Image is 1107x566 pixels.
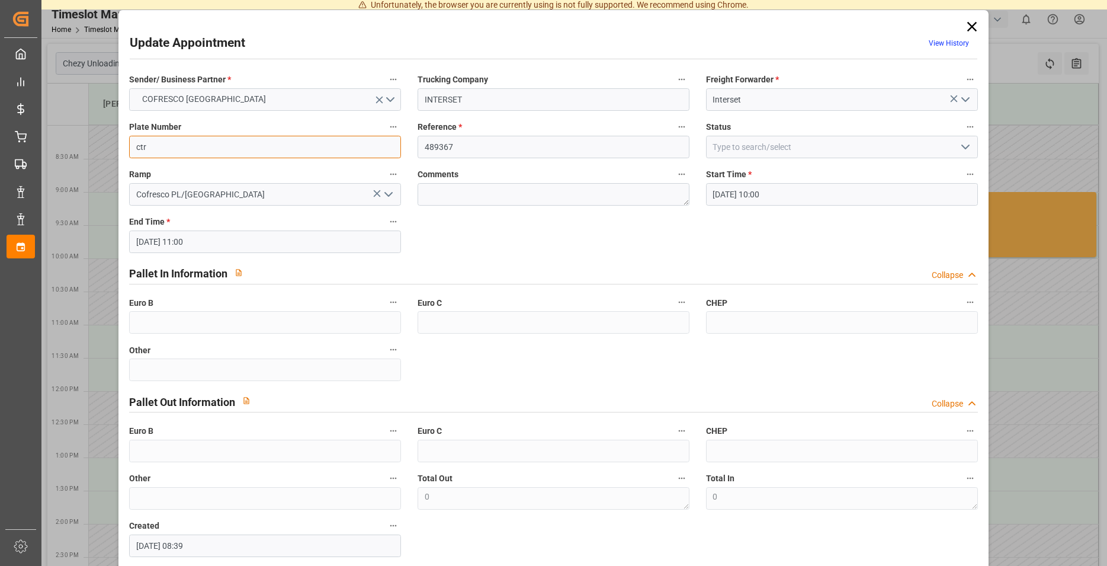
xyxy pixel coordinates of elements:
input: Type to search/select [129,183,401,206]
div: Collapse [932,398,963,410]
button: Trucking Company [674,72,689,87]
button: View description [235,389,258,412]
button: Ramp [386,167,401,182]
button: Euro B [386,295,401,310]
span: End Time [129,216,170,228]
button: open menu [379,186,397,204]
button: Euro C [674,295,689,310]
button: Total Out [674,471,689,486]
button: Start Time * [962,167,978,182]
span: CHEP [706,297,727,309]
span: Sender/ Business Partner [129,73,231,86]
span: Freight Forwarder [706,73,779,86]
span: Ramp [129,168,151,181]
button: View description [227,261,250,284]
h2: Pallet In Information [129,266,227,282]
textarea: 0 [418,487,689,510]
span: Euro C [418,297,442,309]
input: DD-MM-YYYY HH:MM [129,535,401,557]
span: COFRESCO [GEOGRAPHIC_DATA] [136,93,272,105]
button: Reference * [674,119,689,135]
button: Plate Number [386,119,401,135]
span: Total In [706,472,734,485]
button: Comments [674,167,689,182]
input: DD-MM-YYYY HH:MM [129,231,401,253]
button: Status [962,119,978,135]
span: CHEP [706,425,727,437]
button: open menu [955,91,973,109]
input: DD-MM-YYYY HH:MM [706,183,978,206]
div: Collapse [932,269,963,282]
span: Trucking Company [418,73,488,86]
span: Created [129,520,159,532]
button: open menu [955,138,973,156]
span: Total Out [418,472,453,485]
span: Reference [418,121,462,133]
span: Euro C [418,425,442,437]
span: Plate Number [129,121,181,133]
a: View History [929,39,969,47]
button: Other [386,471,401,486]
button: Total In [962,471,978,486]
button: End Time * [386,214,401,229]
button: Created [386,518,401,533]
button: CHEP [962,295,978,310]
span: Other [129,472,150,485]
button: CHEP [962,423,978,439]
button: Euro B [386,423,401,439]
h2: Update Appointment [130,34,245,53]
span: Euro B [129,425,153,437]
button: Other [386,342,401,357]
textarea: 0 [706,487,978,510]
span: Euro B [129,297,153,309]
button: open menu [129,88,401,111]
button: Freight Forwarder * [962,72,978,87]
input: Type to search/select [706,136,978,158]
button: Sender/ Business Partner * [386,72,401,87]
span: Other [129,344,150,357]
span: Status [706,121,731,133]
h2: Pallet Out Information [129,394,235,410]
span: Comments [418,168,458,181]
span: Start Time [706,168,752,181]
button: Euro C [674,423,689,439]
